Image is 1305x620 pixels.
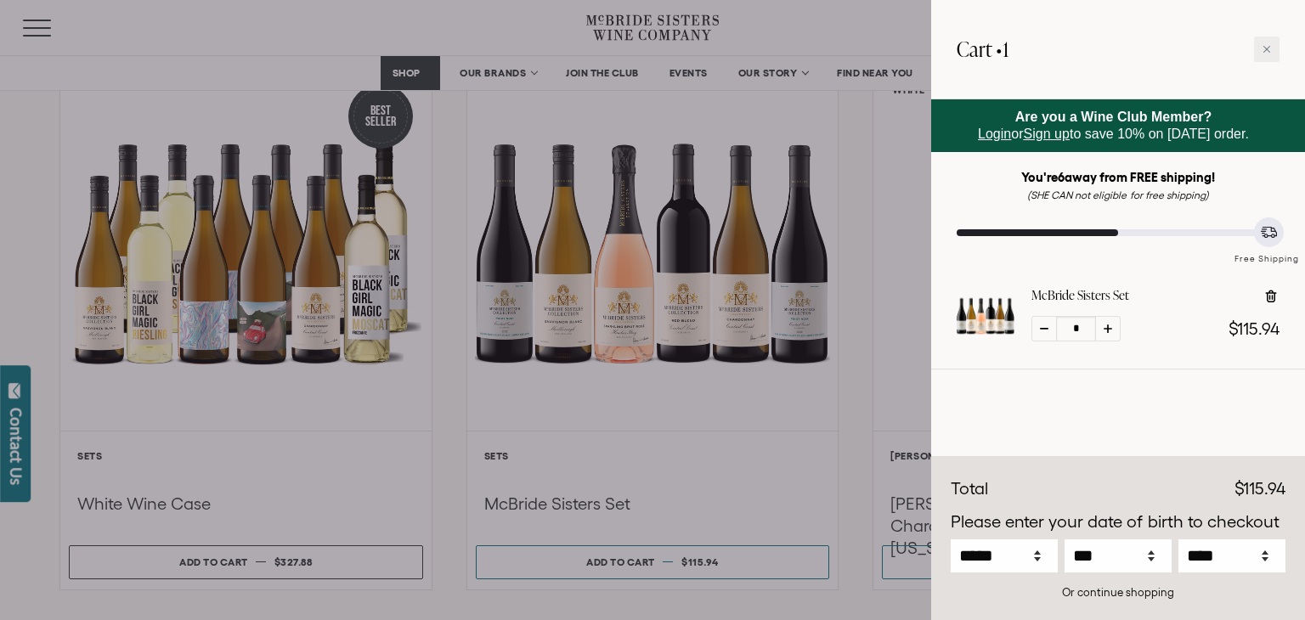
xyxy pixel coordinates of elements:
a: Login [978,127,1011,141]
h2: Cart • [957,25,1008,73]
p: Please enter your date of birth to checkout [951,510,1285,535]
div: Or continue shopping [951,584,1285,600]
strong: Are you a Wine Club Member? [1015,110,1212,124]
span: or to save 10% on [DATE] order. [978,110,1249,141]
span: 6 [1058,170,1065,184]
a: McBride Sisters Set [1031,287,1129,304]
strong: You're away from FREE shipping! [1021,170,1216,184]
span: $115.94 [1229,319,1280,338]
span: $115.94 [1234,479,1285,498]
div: Free Shipping [1229,236,1305,266]
em: (SHE CAN not eligible for free shipping) [1027,189,1209,200]
a: Sign up [1024,127,1070,141]
div: Total [951,476,988,502]
span: 1 [1003,35,1008,63]
a: McBride Sisters Set [957,330,1014,348]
